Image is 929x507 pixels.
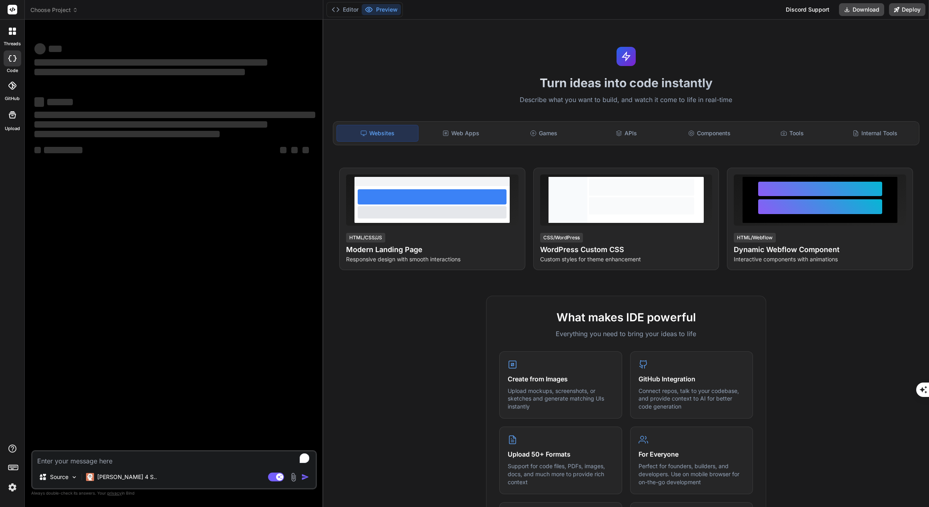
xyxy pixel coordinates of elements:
p: Support for code files, PDFs, images, docs, and much more to provide rich context [508,462,614,486]
p: Interactive components with animations [734,255,906,263]
div: Web Apps [420,125,501,142]
p: Describe what you want to build, and watch it come to life in real-time [328,95,924,105]
div: APIs [586,125,667,142]
img: settings [6,481,19,494]
span: ‌ [34,69,245,75]
h4: Dynamic Webflow Component [734,244,906,255]
p: Everything you need to bring your ideas to life [499,329,753,339]
label: threads [4,40,21,47]
span: ‌ [34,131,220,137]
p: Connect repos, talk to your codebase, and provide context to AI for better code generation [639,387,745,411]
p: Upload mockups, screenshots, or sketches and generate matching UIs instantly [508,387,614,411]
span: ‌ [34,112,315,118]
div: Discord Support [781,3,834,16]
span: privacy [107,491,122,495]
textarea: To enrich screen reader interactions, please activate Accessibility in Grammarly extension settings [32,451,316,466]
h4: WordPress Custom CSS [540,244,713,255]
div: CSS/WordPress [540,233,583,242]
h4: Create from Images [508,374,614,384]
button: Deploy [889,3,925,16]
span: ‌ [34,121,267,128]
span: ‌ [280,147,286,153]
label: Upload [5,125,20,132]
span: ‌ [34,97,44,107]
img: icon [301,473,309,481]
span: ‌ [34,43,46,54]
span: ‌ [44,147,82,153]
h4: Upload 50+ Formats [508,449,614,459]
img: Claude 4 Sonnet [86,473,94,481]
div: Components [669,125,750,142]
label: GitHub [5,95,20,102]
div: Tools [752,125,833,142]
h4: GitHub Integration [639,374,745,384]
button: Download [839,3,884,16]
span: Choose Project [30,6,78,14]
span: ‌ [34,59,267,66]
p: [PERSON_NAME] 4 S.. [97,473,157,481]
label: code [7,67,18,74]
span: ‌ [34,147,41,153]
div: Games [503,125,584,142]
span: ‌ [291,147,298,153]
p: Responsive design with smooth interactions [346,255,519,263]
div: HTML/CSS/JS [346,233,385,242]
button: Editor [328,4,362,15]
h2: What makes IDE powerful [499,309,753,326]
span: ‌ [302,147,309,153]
div: Websites [336,125,418,142]
h4: For Everyone [639,449,745,459]
div: Internal Tools [835,125,916,142]
img: attachment [289,473,298,482]
p: Source [50,473,68,481]
p: Custom styles for theme enhancement [540,255,713,263]
p: Always double-check its answers. Your in Bind [31,489,317,497]
h1: Turn ideas into code instantly [328,76,924,90]
span: ‌ [49,46,62,52]
img: Pick Models [71,474,78,481]
div: HTML/Webflow [734,233,776,242]
p: Perfect for founders, builders, and developers. Use on mobile browser for on-the-go development [639,462,745,486]
h4: Modern Landing Page [346,244,519,255]
span: ‌ [47,99,73,105]
button: Preview [362,4,401,15]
